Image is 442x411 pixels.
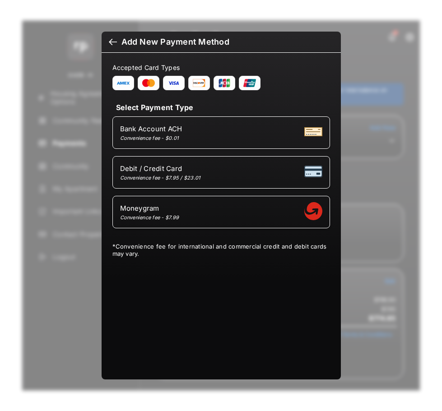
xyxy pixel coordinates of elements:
[120,214,179,221] div: Convenience fee - $7.99
[112,103,330,112] h4: Select Payment Type
[120,164,200,173] span: Debit / Credit Card
[112,64,184,71] span: Accepted Card Types
[120,125,182,133] span: Bank Account ACH
[120,135,182,141] div: Convenience fee - $0.01
[112,243,330,259] div: * Convenience fee for international and commercial credit and debit cards may vary.
[121,37,229,47] div: Add New Payment Method
[120,175,200,181] div: Convenience fee - $7.95 / $23.01
[120,204,179,212] span: Moneygram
